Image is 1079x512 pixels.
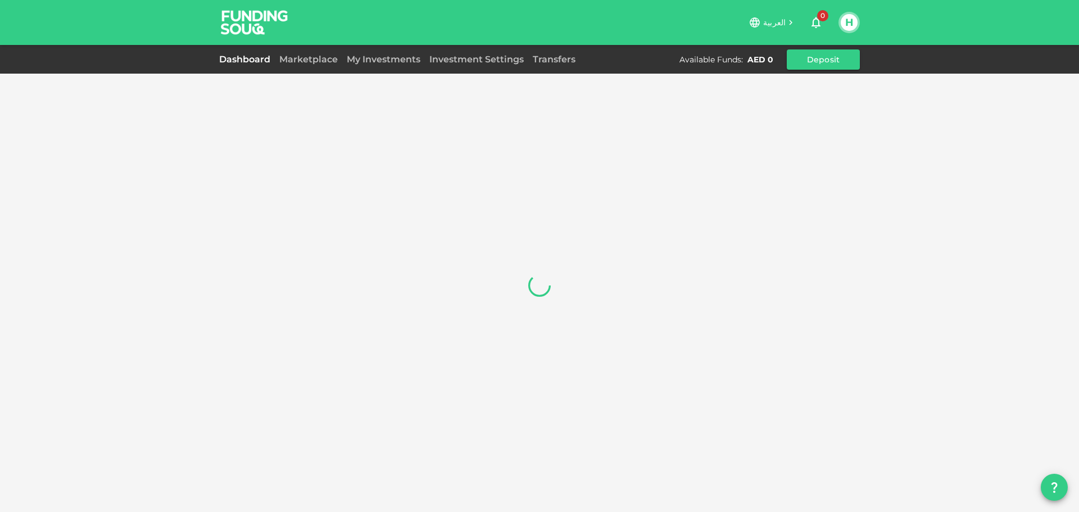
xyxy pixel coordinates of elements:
a: Transfers [528,54,580,65]
div: Available Funds : [679,54,743,65]
span: 0 [817,10,828,21]
a: Investment Settings [425,54,528,65]
div: AED 0 [747,54,773,65]
button: question [1041,474,1068,501]
a: Marketplace [275,54,342,65]
a: Dashboard [219,54,275,65]
button: H [841,14,858,31]
button: Deposit [787,49,860,70]
button: 0 [805,11,827,34]
a: My Investments [342,54,425,65]
span: العربية [763,17,786,28]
